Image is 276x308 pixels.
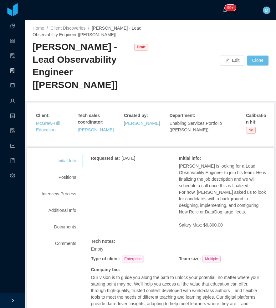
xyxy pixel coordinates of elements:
a: Home [33,26,44,31]
a: McGraw-Hill Education [36,121,60,132]
div: Additional Info [34,205,84,216]
div: Documents [34,221,84,233]
span: Enterprise [122,256,144,262]
div: Initial Info [34,155,84,167]
strong: Company bio : [91,267,120,272]
div: Positions [34,172,84,183]
i: icon: solution [10,66,15,78]
button: icon: editEdit [220,56,244,66]
strong: Client : [36,113,50,118]
div: [PERSON_NAME] - Lead Observability Engineer [[PERSON_NAME]] [33,41,131,91]
i: icon: book [10,155,15,168]
span: / [88,26,89,31]
span: Multiple [202,256,220,262]
span: Empty [91,247,103,252]
span: Enabling Services Portfolio ([PERSON_NAME]) [170,121,222,132]
a: icon: user [10,95,15,108]
strong: Type of client : [91,256,120,261]
i: icon: setting [10,170,15,183]
a: icon: robot [10,80,15,93]
a: icon: appstore [10,35,15,48]
strong: Tech notes : [91,239,115,244]
i: icon: plus [243,8,247,12]
p: [PERSON_NAME] is looking for a Lead Observability Engineer to join his team. He is finalizing the... [179,163,267,215]
p: Salary Max: $6,800.00 [179,222,267,228]
strong: Calibration hit : [246,113,266,125]
strong: Created by : [124,113,148,118]
span: M [265,7,268,14]
strong: Tech sales coordinator : [78,113,103,125]
a: Client Discoveries [50,26,85,31]
a: icon: profile [10,110,15,123]
div: Comments [34,238,84,249]
a: [PERSON_NAME] [78,127,114,132]
i: icon: line-chart [10,140,15,153]
a: icon: audit [10,50,15,63]
span: No [246,127,256,134]
strong: Requested at : [91,156,120,161]
i: icon: bell [223,8,227,12]
a: icon: pie-chart [10,20,15,33]
span: / [47,26,48,31]
strong: Team size : [179,256,201,261]
span: Draft [134,44,148,51]
span: [DATE] [121,156,135,161]
sup: 2159 [225,5,236,11]
strong: Department : [170,113,195,118]
i: icon: file-protect [10,125,15,138]
button: Clone [247,56,268,66]
strong: Initial info : [179,156,201,161]
a: [PERSON_NAME] [124,121,160,126]
div: Interview Process [34,188,84,200]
